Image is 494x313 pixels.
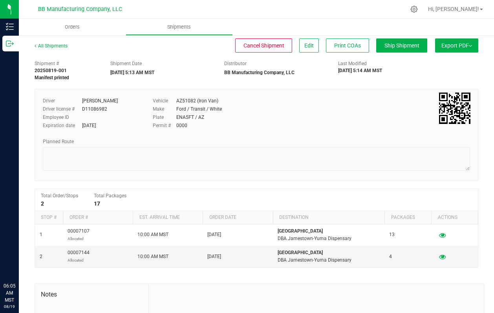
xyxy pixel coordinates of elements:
[338,60,367,67] label: Last Modified
[41,193,78,198] span: Total Order/Stops
[304,42,314,49] span: Edit
[35,43,68,49] a: All Shipments
[82,122,96,129] div: [DATE]
[278,235,380,242] p: DBA Jamestown-Yuma Dispensary
[41,290,143,299] span: Notes
[6,40,14,47] inline-svg: Outbound
[153,122,176,129] label: Permit #
[40,253,42,260] span: 2
[43,114,82,121] label: Employee ID
[384,211,431,224] th: Packages
[334,42,361,49] span: Print COAs
[94,200,100,207] strong: 17
[273,211,385,224] th: Destination
[278,227,380,235] p: [GEOGRAPHIC_DATA]
[40,231,42,238] span: 1
[435,38,478,53] button: Export PDF
[326,38,369,53] button: Print COAs
[278,257,380,264] p: DBA Jamestown-Yuma Dispensary
[137,231,168,238] span: 10:00 AM MST
[4,304,15,309] p: 08/19
[110,60,142,67] label: Shipment Date
[63,211,133,224] th: Order #
[299,38,319,53] button: Edit
[110,70,154,75] strong: [DATE] 5:13 AM MST
[153,114,176,121] label: Plate
[428,6,479,12] span: Hi, [PERSON_NAME]!
[224,60,247,67] label: Distributor
[35,60,99,67] span: Shipment #
[439,93,470,124] qrcode: 20250819-001
[68,257,90,264] p: Allocated
[439,93,470,124] img: Scan me!
[243,42,284,49] span: Cancel Shipment
[389,253,392,260] span: 4
[207,231,221,238] span: [DATE]
[68,235,90,242] p: Allocated
[38,6,122,13] span: BB Manufacturing Company, LLC
[176,122,187,129] div: 0000
[4,282,15,304] p: 06:05 AM MST
[126,19,232,35] a: Shipments
[278,249,380,257] p: [GEOGRAPHIC_DATA]
[35,68,67,73] strong: 20250819-001
[176,106,222,113] div: Ford / Transit / White
[43,106,82,113] label: Driver license #
[35,75,69,80] strong: Manifest printed
[338,68,382,73] strong: [DATE] 5:14 AM MST
[207,253,221,260] span: [DATE]
[35,211,63,224] th: Stop #
[41,200,44,207] strong: 2
[235,38,292,53] button: Cancel Shipment
[376,38,427,53] button: Ship Shipment
[176,97,218,104] div: AZ51082 (Iron Van)
[409,5,419,13] div: Manage settings
[19,19,126,35] a: Orders
[133,211,203,224] th: Est. arrival time
[82,106,107,113] div: D11086982
[43,122,82,129] label: Expiration date
[137,253,168,260] span: 10:00 AM MST
[203,211,273,224] th: Order date
[43,97,82,104] label: Driver
[54,24,90,31] span: Orders
[68,227,90,242] span: 00007107
[43,139,74,144] span: Planned Route
[384,42,419,49] span: Ship Shipment
[224,70,295,75] strong: BB Manufacturing Company, LLC
[157,24,201,31] span: Shipments
[431,211,478,224] th: Actions
[6,23,14,31] inline-svg: Inventory
[176,114,204,121] div: ENA5FT / AZ
[153,97,176,104] label: Vehicle
[82,97,118,104] div: [PERSON_NAME]
[389,231,395,238] span: 13
[153,106,176,113] label: Make
[94,193,126,198] span: Total Packages
[68,249,90,264] span: 00007144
